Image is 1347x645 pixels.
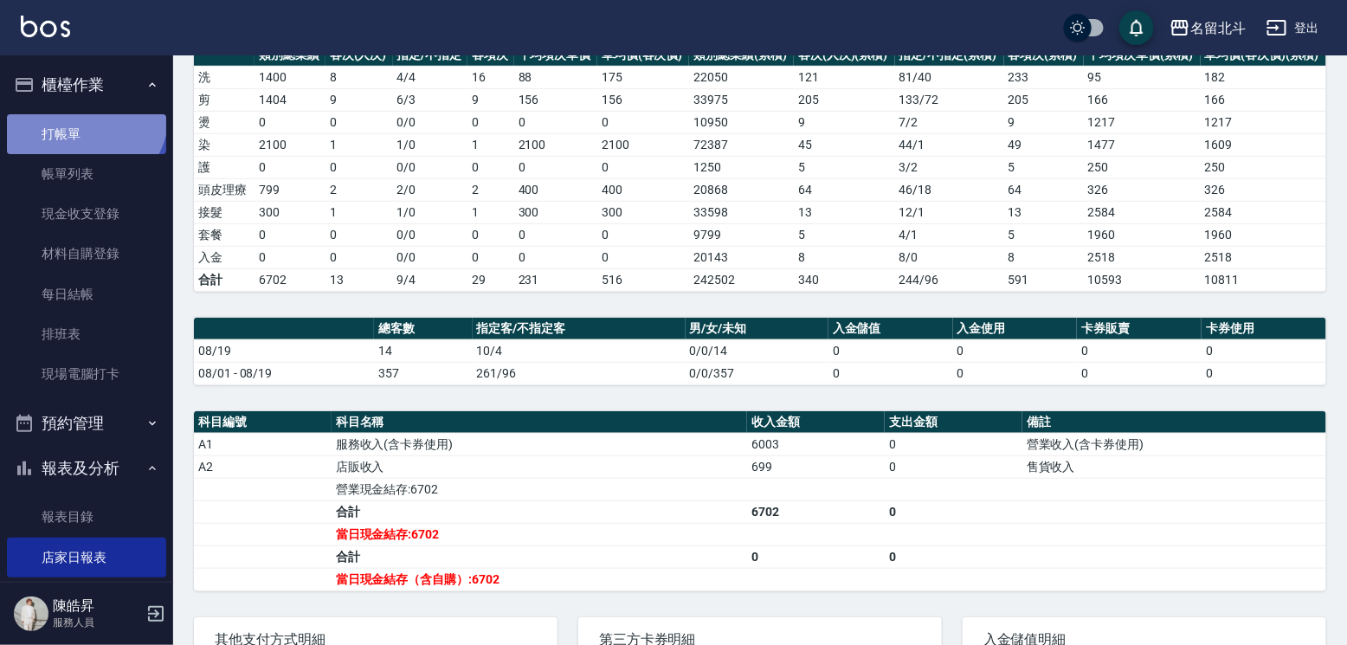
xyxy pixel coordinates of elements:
[1022,455,1326,478] td: 售貨收入
[514,156,597,178] td: 0
[194,455,332,478] td: A2
[473,318,686,340] th: 指定客/不指定客
[1201,223,1326,246] td: 1960
[1084,201,1201,223] td: 2584
[1004,88,1084,111] td: 205
[1084,246,1201,268] td: 2518
[53,597,141,615] h5: 陳皓昇
[325,201,393,223] td: 1
[514,246,597,268] td: 0
[194,111,255,133] td: 燙
[255,156,325,178] td: 0
[1201,178,1326,201] td: 326
[1119,10,1154,45] button: save
[393,223,468,246] td: 0 / 0
[686,318,828,340] th: 男/女/未知
[597,246,689,268] td: 0
[332,545,748,568] td: 合計
[689,223,794,246] td: 9799
[7,62,166,107] button: 櫃檯作業
[895,246,1004,268] td: 8 / 0
[325,133,393,156] td: 1
[895,268,1004,291] td: 244/96
[473,339,686,362] td: 10/4
[393,111,468,133] td: 0 / 0
[885,545,1022,568] td: 0
[393,133,468,156] td: 1 / 0
[255,133,325,156] td: 2100
[885,433,1022,455] td: 0
[374,318,472,340] th: 總客數
[325,88,393,111] td: 9
[597,201,689,223] td: 300
[597,156,689,178] td: 0
[194,411,332,434] th: 科目編號
[1201,268,1326,291] td: 10811
[1077,318,1202,340] th: 卡券販賣
[1004,178,1084,201] td: 64
[794,201,895,223] td: 13
[1190,17,1246,39] div: 名留北斗
[689,178,794,201] td: 20868
[885,500,1022,523] td: 0
[597,223,689,246] td: 0
[895,66,1004,88] td: 81 / 40
[1084,111,1201,133] td: 1217
[1022,433,1326,455] td: 營業收入(含卡券使用)
[1022,411,1326,434] th: 備註
[747,545,885,568] td: 0
[1084,156,1201,178] td: 250
[467,156,513,178] td: 0
[7,577,166,617] a: 互助日報表
[467,246,513,268] td: 0
[1201,111,1326,133] td: 1217
[194,178,255,201] td: 頭皮理療
[895,133,1004,156] td: 44 / 1
[686,339,828,362] td: 0/0/14
[7,354,166,394] a: 現場電腦打卡
[953,362,1078,384] td: 0
[1077,339,1202,362] td: 0
[1077,362,1202,384] td: 0
[332,523,748,545] td: 當日現金結存:6702
[467,268,513,291] td: 29
[473,362,686,384] td: 261/96
[1084,223,1201,246] td: 1960
[325,178,393,201] td: 2
[794,133,895,156] td: 45
[514,201,597,223] td: 300
[597,268,689,291] td: 516
[1004,133,1084,156] td: 49
[1084,133,1201,156] td: 1477
[194,362,374,384] td: 08/01 - 08/19
[7,114,166,154] a: 打帳單
[255,88,325,111] td: 1404
[393,156,468,178] td: 0 / 0
[194,223,255,246] td: 套餐
[885,411,1022,434] th: 支出金額
[828,339,953,362] td: 0
[747,455,885,478] td: 699
[14,597,48,631] img: Person
[794,223,895,246] td: 5
[953,339,1078,362] td: 0
[194,44,1326,292] table: a dense table
[467,88,513,111] td: 9
[895,111,1004,133] td: 7 / 2
[332,478,748,500] td: 營業現金結存:6702
[194,201,255,223] td: 接髮
[332,455,748,478] td: 店販收入
[794,88,895,111] td: 205
[794,111,895,133] td: 9
[325,223,393,246] td: 0
[1084,178,1201,201] td: 326
[1004,268,1084,291] td: 591
[794,66,895,88] td: 121
[689,88,794,111] td: 33975
[1202,318,1326,340] th: 卡券使用
[255,201,325,223] td: 300
[828,318,953,340] th: 入金儲值
[1202,339,1326,362] td: 0
[689,66,794,88] td: 22050
[325,111,393,133] td: 0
